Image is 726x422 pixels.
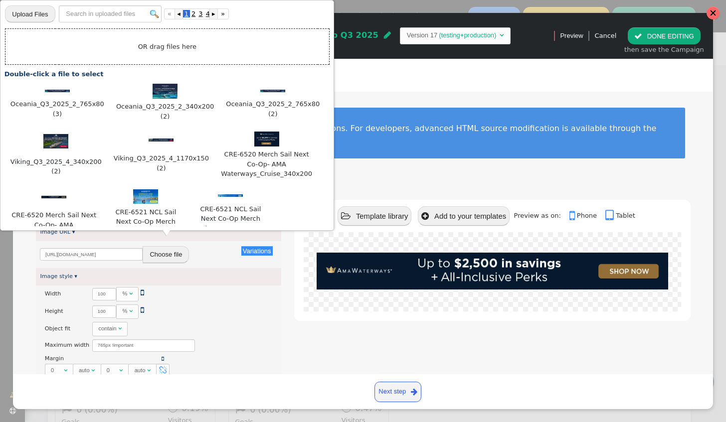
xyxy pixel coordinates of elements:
button: Template library [338,206,411,226]
span:  [141,306,144,314]
div: then save the Campaign [624,45,704,55]
span:  [64,367,67,373]
img: icon_search.png [150,10,159,18]
span: 1 [183,10,190,17]
span: Viking_Q3_2025_4_1170x150 (2) [113,153,210,173]
span: 4 [204,10,211,17]
div: contain [98,324,116,333]
span: Margin [45,355,64,362]
span: CRE-6521 NCL Sail Next Co-Op Merch banner_340x200 Cruise (2) [108,207,183,247]
a:  [141,307,144,313]
span:  [634,32,642,40]
img: c28349039fa25285-th.jpeg [218,194,243,197]
a: ◂ [175,8,182,19]
img: 7c8e5cc6aac52132-th.jpeg [43,134,68,149]
a: « [164,8,176,19]
img: 3b2c7808ea697972-th.jpeg [153,84,178,99]
span: Maximum width [45,342,89,348]
input: Search in uploaded files [59,5,162,22]
img: e622d70f840aff47-th.jpeg [133,189,158,204]
button: Variations [241,246,273,256]
a: Tablet [605,212,635,219]
div: % [122,289,127,298]
a: Cancel [594,32,616,39]
button: Add to your templates [418,206,510,226]
img: 4f6d68e37a08b553-th.jpeg [45,90,70,92]
span: Oceania_Q3_2025_2_765x80 (3) [9,99,105,119]
span: Oceania_Q3_2025_2_765x80 (2) [225,99,321,119]
span:  [341,212,351,221]
span: 3 [197,10,204,17]
span:  [129,308,133,314]
span:  [500,32,504,38]
div: To edit an element, simply click on it to access its customization options. For developers, advan... [57,124,669,142]
span:  [411,386,417,398]
span:  [421,212,429,221]
button: Choose file [143,246,189,263]
span:  [91,367,95,373]
div: auto [135,366,146,375]
img: 45fb004de688153a-th.jpeg [254,132,279,146]
td: OR drag files here [5,28,329,65]
a: ▸ [209,8,217,19]
span: Height [45,308,63,314]
span: Width [45,290,61,297]
td: Version 17 [407,30,437,40]
span:  [129,290,133,296]
span:  [119,367,123,373]
div: Double-click a file to select [4,69,330,79]
span:  [118,325,122,331]
span:  [141,288,144,296]
span: CRE-6520 Merch Sail Next Co-Op- AMA Waterways_Cruise_340x200 [220,149,313,179]
div: auto [79,366,90,375]
a: Next step [374,382,422,402]
span: CRE-6521 NCL Sail Next Co-Op Merch banner_765x80 Cruise (1) (2) [193,204,268,244]
a: Preview [560,27,583,44]
span:  [162,356,164,362]
div: 0 [51,366,62,375]
a:  [162,356,164,362]
a:  [141,289,144,296]
span:  [569,209,577,222]
img: a390eb89a614f375-th.jpeg [260,90,285,92]
button: DONE EDITING [628,27,700,44]
span:  [605,209,616,222]
span:  [159,366,167,374]
div: % [122,307,127,315]
span:  [384,31,391,39]
div: 0 [107,366,118,375]
span:  [147,367,151,373]
span: 2 [190,10,197,17]
span: Object fit [45,325,70,332]
a: Phone [569,212,603,219]
span: Viking_Q3_2025_4_340x200 (2) [9,156,103,177]
a: Image URL ▾ [40,229,75,235]
span: Oceania_Q3_2025_2_340x200 (2) [115,101,215,122]
img: ee31ff6452ba1e50-th.jpeg [149,139,174,142]
a: Image style ▾ [40,273,77,280]
a: » [217,8,229,19]
span: CRE-6520 Merch Sail Next Co-Op- AMA Waterways_Cruise_765x80 [9,210,99,240]
img: 45edd859a782bb93-th.jpeg [41,196,66,198]
td: (testing+production) [437,30,498,40]
span: Preview [560,31,583,41]
span: Preview as on: [514,212,567,219]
